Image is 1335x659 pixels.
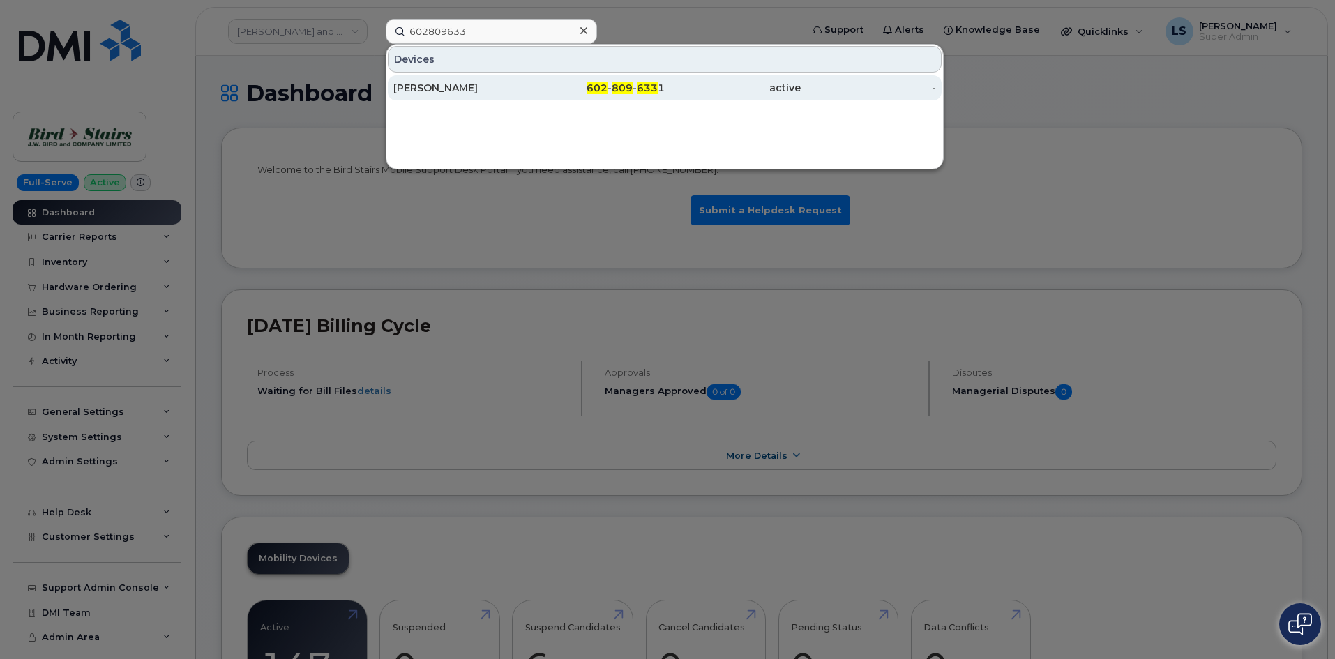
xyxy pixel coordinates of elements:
[612,82,633,94] span: 809
[587,82,608,94] span: 602
[393,81,529,95] div: [PERSON_NAME]
[637,82,658,94] span: 633
[665,81,801,95] div: active
[529,81,665,95] div: - - 1
[388,46,942,73] div: Devices
[1288,613,1312,635] img: Open chat
[388,75,942,100] a: [PERSON_NAME]602-809-6331active-
[801,81,937,95] div: -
